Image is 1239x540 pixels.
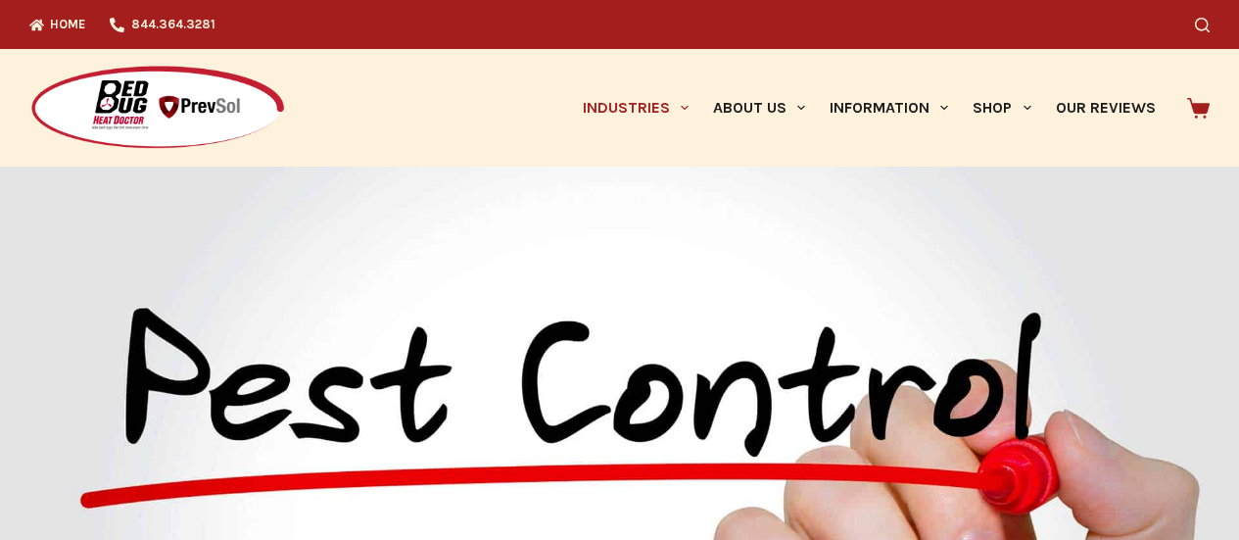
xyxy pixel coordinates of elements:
a: Industries [570,49,700,167]
a: Our Reviews [1043,49,1168,167]
button: Search [1195,18,1210,32]
img: Prevsol/Bed Bug Heat Doctor [29,65,286,152]
a: About Us [700,49,817,167]
a: Information [818,49,961,167]
a: Shop [961,49,1043,167]
nav: Primary [570,49,1168,167]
